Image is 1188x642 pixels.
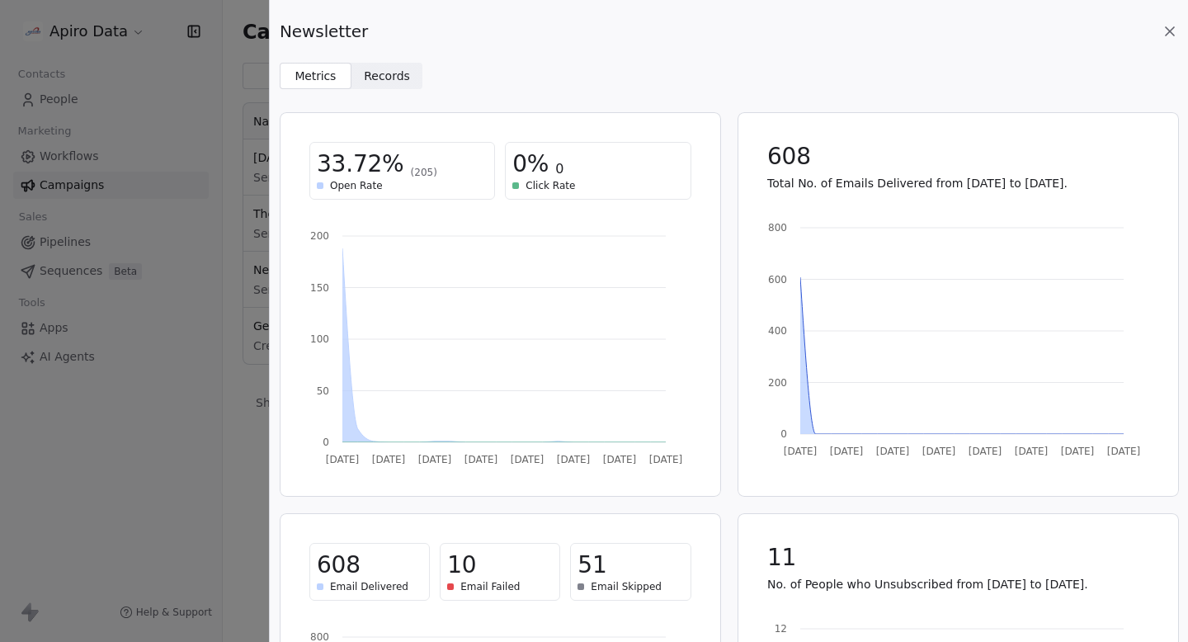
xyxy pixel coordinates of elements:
tspan: [DATE] [968,446,1002,457]
tspan: 150 [310,282,329,294]
tspan: [DATE] [603,454,637,465]
tspan: 600 [768,274,787,286]
span: 0% [512,149,549,179]
span: 11 [767,543,796,573]
tspan: [DATE] [557,454,591,465]
tspan: [DATE] [372,454,406,465]
tspan: [DATE] [1060,446,1094,457]
tspan: 0 [780,428,787,440]
div: 0 [512,149,683,179]
tspan: [DATE] [649,454,683,465]
tspan: [DATE] [1014,446,1048,457]
span: 51 [577,550,606,580]
tspan: [DATE] [326,454,360,465]
tspan: 200 [768,377,787,389]
p: Total No. of Emails Delivered from [DATE] to [DATE]. [767,175,1149,191]
span: Email Delivered [330,580,408,593]
span: Email Failed [460,580,520,593]
span: (205) [411,166,437,179]
tspan: 50 [317,385,329,397]
tspan: [DATE] [783,446,817,457]
span: Open Rate [330,179,383,192]
span: 608 [317,550,361,580]
span: Click Rate [526,179,575,192]
tspan: [DATE] [511,454,544,465]
tspan: 12 [774,623,786,635]
tspan: [DATE] [875,446,909,457]
tspan: [DATE] [418,454,452,465]
tspan: [DATE] [922,446,955,457]
tspan: [DATE] [464,454,498,465]
span: 608 [767,142,811,172]
tspan: 0 [323,437,329,448]
span: 33.72% [317,149,404,179]
p: No. of People who Unsubscribed from [DATE] to [DATE]. [767,576,1149,592]
span: Records [364,68,410,85]
tspan: 200 [310,230,329,242]
tspan: 800 [768,222,787,234]
span: Newsletter [280,20,368,43]
tspan: 400 [768,325,787,337]
span: Email Skipped [591,580,662,593]
span: 10 [447,550,476,580]
tspan: 100 [310,333,329,345]
tspan: [DATE] [1106,446,1140,457]
tspan: [DATE] [829,446,863,457]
